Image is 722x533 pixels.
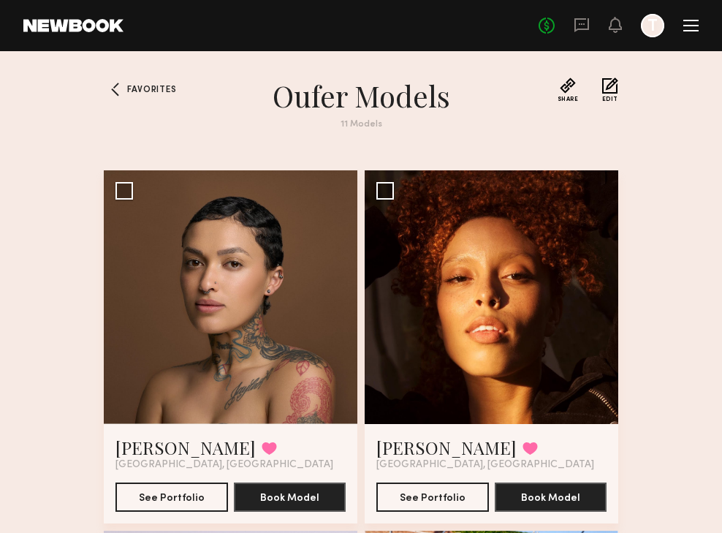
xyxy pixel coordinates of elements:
a: T [641,14,664,37]
a: Favorites [104,78,127,101]
h1: Oufer Models [206,78,517,114]
a: Book Model [495,491,607,503]
span: [GEOGRAPHIC_DATA], [GEOGRAPHIC_DATA] [376,459,594,471]
span: Share [558,97,579,102]
button: Book Model [495,483,607,512]
button: Book Model [234,483,346,512]
span: [GEOGRAPHIC_DATA], [GEOGRAPHIC_DATA] [115,459,333,471]
button: Edit [602,78,618,102]
button: See Portfolio [376,483,489,512]
a: [PERSON_NAME] [376,436,517,459]
a: [PERSON_NAME] [115,436,256,459]
div: 11 Models [206,120,517,129]
button: Share [558,78,579,102]
span: Edit [602,97,618,102]
span: Favorites [127,86,176,94]
button: See Portfolio [115,483,228,512]
a: Book Model [234,491,346,503]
